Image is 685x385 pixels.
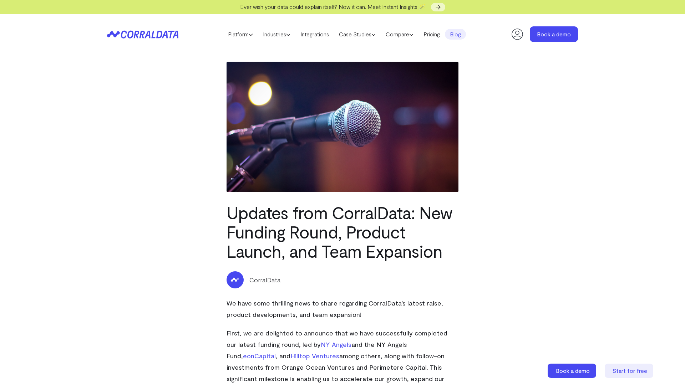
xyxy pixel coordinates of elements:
[381,29,418,40] a: Compare
[530,26,578,42] a: Book a demo
[445,29,466,40] a: Blog
[418,29,445,40] a: Pricing
[290,352,339,360] a: Hilltop Ventures
[223,29,258,40] a: Platform
[240,3,426,10] span: Ever wish your data could explain itself? Now it can. Meet Instant Insights 🪄
[321,340,351,348] a: NY Angels
[556,367,590,374] span: Book a demo
[334,29,381,40] a: Case Studies
[613,367,647,374] span: Start for free
[249,275,281,284] p: CorralData
[548,364,598,378] a: Book a demo
[258,29,295,40] a: Industries
[227,203,458,261] h1: Updates from CorralData: New Funding Round, Product Launch, and Team Expansion
[243,352,276,360] a: eonCapital
[295,29,334,40] a: Integrations
[227,299,443,318] span: We have some thrilling news to share regarding CorralData’s latest raise, product developments, a...
[605,364,655,378] a: Start for free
